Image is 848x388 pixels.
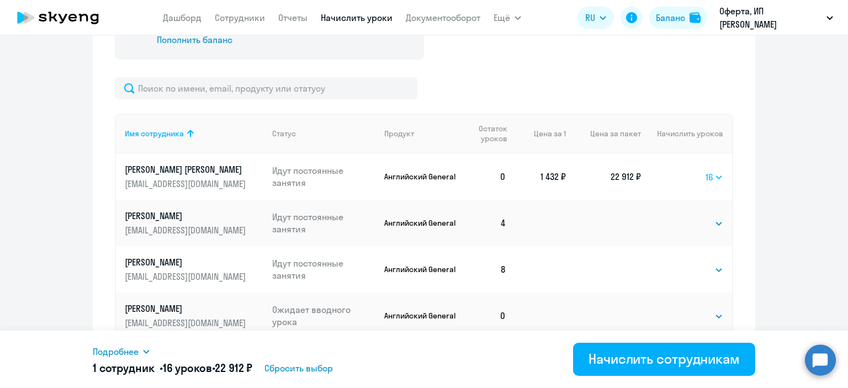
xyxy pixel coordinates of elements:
th: Начислить уроков [641,114,732,153]
div: Продукт [384,129,459,139]
p: Идут постоянные занятия [272,164,376,189]
p: [PERSON_NAME] [125,256,248,268]
div: Статус [272,129,376,139]
td: 0 [459,153,515,200]
td: 22 912 ₽ [566,153,641,200]
a: [PERSON_NAME] [PERSON_NAME][EMAIL_ADDRESS][DOMAIN_NAME] [125,163,263,190]
p: Оферта, ИП [PERSON_NAME] [719,4,822,31]
td: 1 432 ₽ [515,153,566,200]
p: [PERSON_NAME] [125,302,248,315]
p: [EMAIL_ADDRESS][DOMAIN_NAME] [125,178,248,190]
button: Балансbalance [649,7,707,29]
a: Отчеты [278,12,308,23]
a: Сотрудники [215,12,265,23]
p: [EMAIL_ADDRESS][DOMAIN_NAME] [125,224,248,236]
span: Подробнее [93,345,139,358]
button: Начислить сотрудникам [573,343,755,376]
div: Продукт [384,129,414,139]
div: Баланс [656,11,685,24]
p: Английский General [384,264,459,274]
p: [PERSON_NAME] [125,210,248,222]
p: Идут постоянные занятия [272,257,376,281]
a: [PERSON_NAME][EMAIL_ADDRESS][DOMAIN_NAME] [125,302,263,329]
a: Дашборд [163,12,202,23]
img: balance [690,12,701,23]
div: Имя сотрудника [125,129,263,139]
div: Имя сотрудника [125,129,184,139]
span: Ещё [494,11,510,24]
span: 22 912 ₽ [215,361,252,375]
a: [PERSON_NAME][EMAIL_ADDRESS][DOMAIN_NAME] [125,256,263,283]
span: RU [585,11,595,24]
span: 16 уроков [163,361,212,375]
td: 0 [459,293,515,339]
td: 4 [459,200,515,246]
button: Оферта, ИП [PERSON_NAME] [714,4,839,31]
p: Идут постоянные занятия [272,211,376,235]
button: Ещё [494,7,521,29]
a: Документооборот [406,12,480,23]
div: Статус [272,129,296,139]
p: [EMAIL_ADDRESS][DOMAIN_NAME] [125,317,248,329]
div: Пополнить баланс [157,34,280,46]
th: Цена за 1 [515,114,566,153]
a: Начислить уроки [321,12,393,23]
p: Английский General [384,218,459,228]
div: Остаток уроков [468,124,515,143]
div: Начислить сотрудникам [589,350,740,368]
h5: 1 сотрудник • • [93,360,252,376]
span: Остаток уроков [468,124,507,143]
p: [EMAIL_ADDRESS][DOMAIN_NAME] [125,270,248,283]
p: Английский General [384,172,459,182]
td: 8 [459,246,515,293]
p: [PERSON_NAME] [PERSON_NAME] [125,163,248,176]
th: Цена за пакет [566,114,641,153]
input: Поиск по имени, email, продукту или статусу [115,77,417,99]
span: Сбросить выбор [264,362,333,375]
button: RU [577,7,614,29]
p: Английский General [384,311,459,321]
a: [PERSON_NAME][EMAIL_ADDRESS][DOMAIN_NAME] [125,210,263,236]
p: Ожидает вводного урока [272,304,376,328]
